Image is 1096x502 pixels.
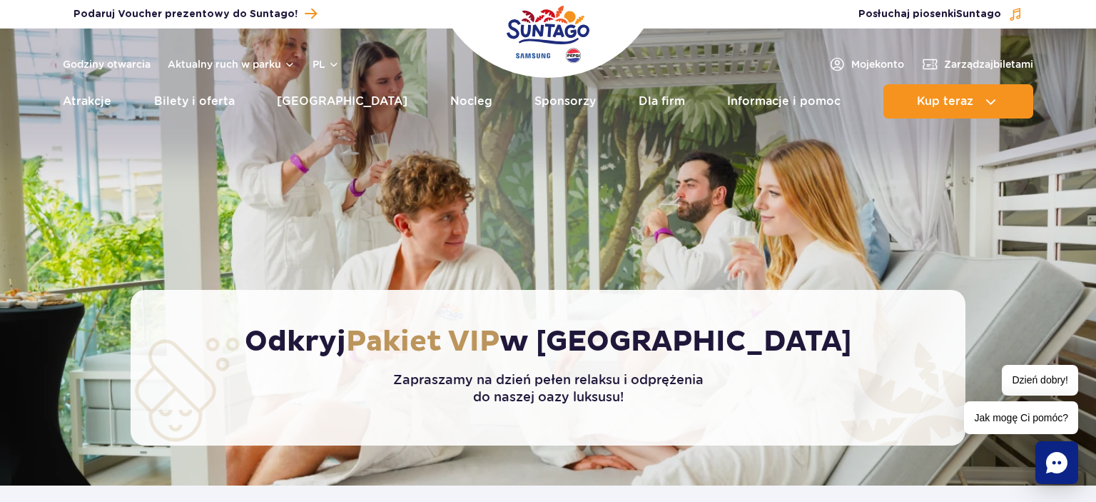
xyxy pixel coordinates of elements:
[883,84,1033,119] button: Kup teraz
[639,84,685,119] a: Dla firm
[956,9,1001,19] span: Suntago
[73,7,298,21] span: Podaruj Voucher prezentowy do Suntago!
[858,7,1023,21] button: Posłuchaj piosenkiSuntago
[346,324,499,360] span: Pakiet VIP
[921,56,1033,73] a: Zarządzajbiletami
[727,84,841,119] a: Informacje i pomoc
[858,7,1001,21] span: Posłuchaj piosenki
[63,84,111,119] a: Atrakcje
[851,57,904,71] span: Moje konto
[917,95,973,108] span: Kup teraz
[964,401,1078,434] span: Jak mogę Ci pomóc?
[828,56,904,73] a: Mojekonto
[1002,365,1078,396] span: Dzień dobry!
[534,84,596,119] a: Sponsorzy
[450,84,492,119] a: Nocleg
[277,84,407,119] a: [GEOGRAPHIC_DATA]
[313,57,340,71] button: pl
[154,84,235,119] a: Bilety i oferta
[944,57,1033,71] span: Zarządzaj biletami
[63,57,151,71] a: Godziny otwarcia
[73,4,317,24] a: Podaruj Voucher prezentowy do Suntago!
[168,59,295,70] button: Aktualny ruch w parku
[357,371,740,406] p: Zapraszamy na dzień pełen relaksu i odprężenia do naszej oazy luksusu!
[1035,441,1078,484] div: Chat
[227,324,869,360] h1: Odkryj w [GEOGRAPHIC_DATA]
